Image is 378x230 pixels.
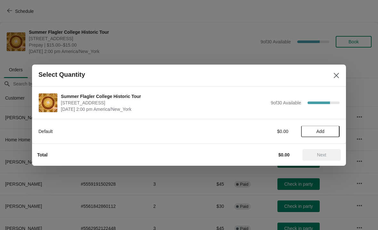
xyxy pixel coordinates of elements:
strong: Total [37,152,47,157]
div: $0.00 [229,128,288,135]
span: [DATE] 2:00 pm America/New_York [61,106,267,112]
span: Add [316,129,325,134]
strong: $0.00 [278,152,290,157]
img: Summer Flagler College Historic Tour | 74 King Street, St. Augustine, FL, USA | September 16 | 2:... [39,93,57,112]
div: Default [38,128,216,135]
span: 9 of 30 Available [271,100,301,105]
span: Summer Flagler College Historic Tour [61,93,267,100]
button: Close [331,70,342,81]
span: [STREET_ADDRESS] [61,100,267,106]
button: Add [301,126,340,137]
h2: Select Quantity [38,71,85,78]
